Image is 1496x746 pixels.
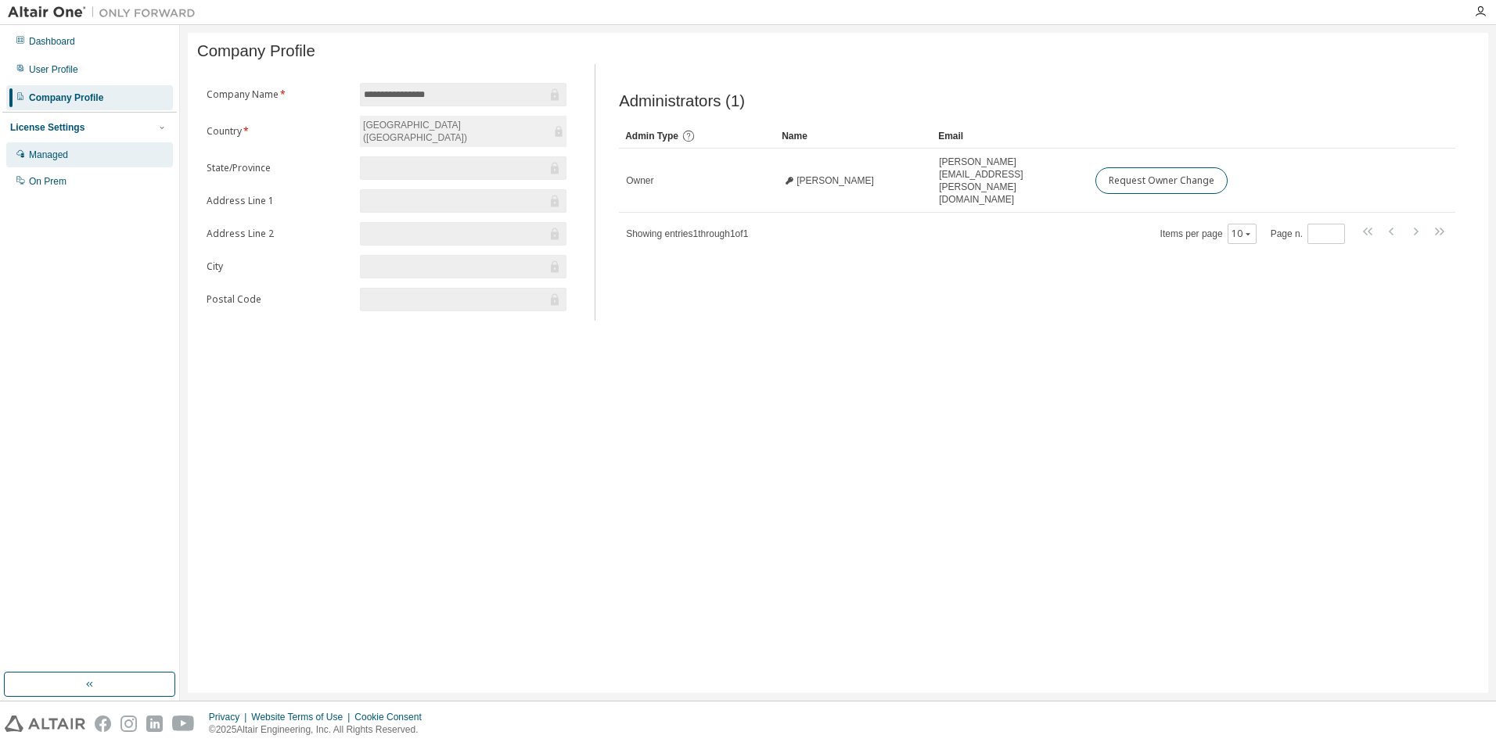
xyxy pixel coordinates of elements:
div: [GEOGRAPHIC_DATA] ([GEOGRAPHIC_DATA]) [360,116,566,147]
button: 10 [1232,228,1253,240]
label: Postal Code [207,293,351,306]
span: [PERSON_NAME] [797,174,874,187]
span: [PERSON_NAME][EMAIL_ADDRESS][PERSON_NAME][DOMAIN_NAME] [939,156,1081,206]
div: User Profile [29,63,78,76]
div: Company Profile [29,91,103,104]
img: linkedin.svg [146,716,163,732]
div: Name [782,124,926,149]
p: © 2025 Altair Engineering, Inc. All Rights Reserved. [209,723,431,737]
label: State/Province [207,162,351,174]
span: Company Profile [197,42,315,60]
img: Altair One [8,5,203,20]
button: Request Owner Change [1095,167,1228,194]
div: [GEOGRAPHIC_DATA] ([GEOGRAPHIC_DATA]) [361,117,550,146]
div: Cookie Consent [354,711,430,723]
span: Admin Type [625,131,678,142]
img: facebook.svg [95,716,111,732]
div: Managed [29,149,68,161]
span: Page n. [1271,224,1345,244]
span: Administrators (1) [619,92,745,110]
img: altair_logo.svg [5,716,85,732]
img: instagram.svg [120,716,137,732]
label: Address Line 1 [207,195,351,207]
label: Company Name [207,88,351,101]
span: Items per page [1160,224,1257,244]
label: City [207,260,351,273]
div: Website Terms of Use [251,711,354,723]
label: Country [207,125,351,138]
div: Dashboard [29,35,75,48]
div: Privacy [209,711,251,723]
span: Owner [626,174,653,187]
div: License Settings [10,121,85,134]
label: Address Line 2 [207,228,351,240]
div: Email [938,124,1082,149]
img: youtube.svg [172,716,195,732]
span: Showing entries 1 through 1 of 1 [626,228,748,239]
div: On Prem [29,175,67,188]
